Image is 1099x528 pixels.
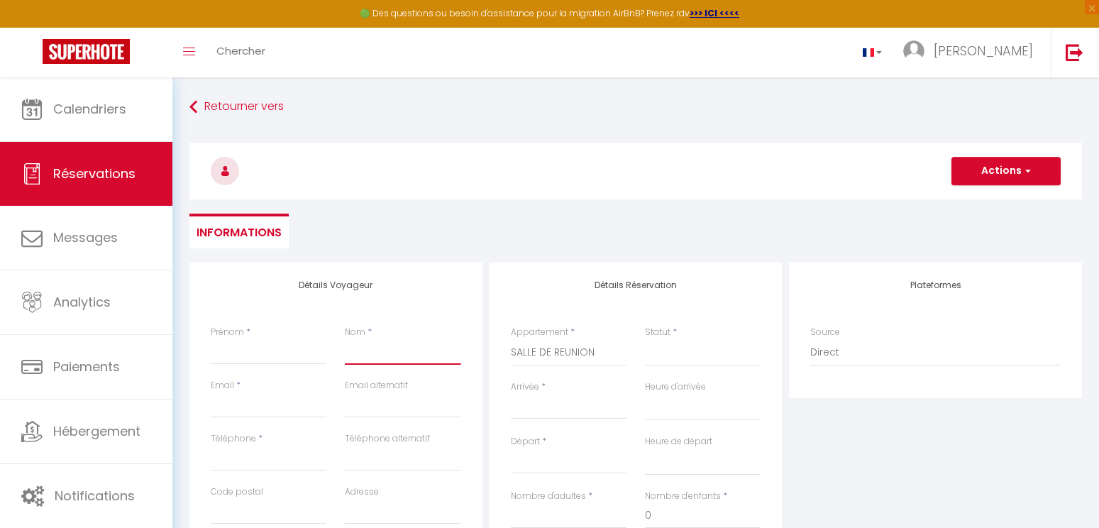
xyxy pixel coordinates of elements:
label: Départ [511,435,540,449]
label: Source [810,326,840,339]
a: Retourner vers [189,94,1082,120]
h4: Plateformes [810,280,1061,290]
label: Heure de départ [645,435,712,449]
span: Calendriers [53,100,126,118]
span: Hébergement [53,422,140,440]
li: Informations [189,214,289,248]
label: Heure d'arrivée [645,380,706,394]
img: Super Booking [43,39,130,64]
span: [PERSON_NAME] [934,42,1033,60]
a: >>> ICI <<<< [690,7,739,19]
h4: Détails Réservation [511,280,761,290]
img: ... [903,40,924,62]
span: Chercher [216,43,265,58]
label: Email [211,379,234,392]
label: Appartement [511,326,568,339]
label: Email alternatif [345,379,408,392]
span: Messages [53,229,118,246]
label: Nombre d'enfants [645,490,721,503]
span: Réservations [53,165,136,182]
a: Chercher [206,28,276,77]
span: Analytics [53,293,111,311]
a: ... [PERSON_NAME] [893,28,1051,77]
label: Arrivée [511,380,539,394]
label: Nom [345,326,365,339]
img: logout [1066,43,1083,61]
label: Prénom [211,326,244,339]
label: Adresse [345,485,379,499]
span: Paiements [53,358,120,375]
label: Téléphone alternatif [345,432,430,446]
button: Actions [951,157,1061,185]
label: Statut [645,326,670,339]
span: Notifications [55,487,135,505]
h4: Détails Voyageur [211,280,461,290]
label: Code postal [211,485,263,499]
label: Téléphone [211,432,256,446]
label: Nombre d'adultes [511,490,586,503]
